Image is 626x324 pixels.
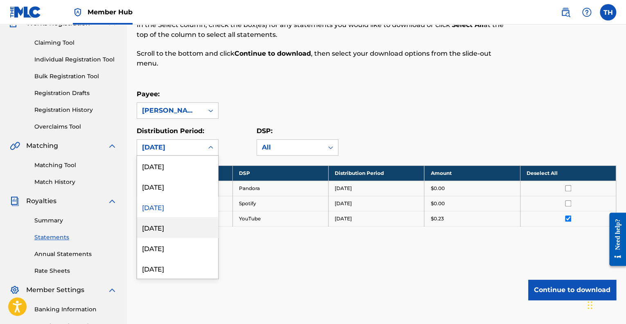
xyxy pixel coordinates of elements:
img: expand [107,285,117,295]
img: Member Settings [10,285,20,295]
img: expand [107,141,117,151]
th: DSP [232,165,328,181]
th: Distribution Period [329,165,424,181]
a: Bulk Registration Tool [34,72,117,81]
img: search [561,7,570,17]
a: Registration Drafts [34,89,117,97]
span: Matching [26,141,58,151]
img: Top Rightsholder [73,7,83,17]
td: Pandora [232,181,328,196]
p: In the Select column, check the box(es) for any statements you would like to download or click at... [137,20,506,40]
td: YouTube [232,211,328,226]
a: Overclaims Tool [34,122,117,131]
a: Claiming Tool [34,39,117,47]
div: All [262,143,318,152]
span: Member Hub [88,7,133,17]
div: [DATE] [142,143,198,152]
a: Annual Statements [34,250,117,258]
div: [DATE] [137,156,218,176]
label: Distribution Period: [137,127,204,135]
a: Public Search [557,4,574,20]
span: Royalties [26,196,56,206]
th: Deselect All [520,165,616,181]
p: Scroll to the bottom and click , then select your download options from the slide-out menu. [137,49,506,68]
div: Drag [588,293,592,317]
img: MLC Logo [10,6,41,18]
strong: Select All [452,21,484,29]
label: DSP: [257,127,272,135]
a: Individual Registration Tool [34,55,117,64]
td: [DATE] [329,196,424,211]
div: [PERSON_NAME] [142,106,198,116]
a: Registration History [34,106,117,114]
img: help [582,7,592,17]
a: Match History [34,178,117,186]
img: expand [107,196,117,206]
p: $0.00 [430,200,444,207]
iframe: Resource Center [603,206,626,272]
div: [DATE] [137,258,218,279]
a: Statements [34,233,117,242]
strong: Continue to download [234,50,311,57]
label: Payee: [137,90,160,98]
div: [DATE] [137,176,218,197]
p: $0.23 [430,215,444,222]
a: Matching Tool [34,161,117,170]
a: Banking Information [34,305,117,314]
td: [DATE] [329,181,424,196]
div: User Menu [600,4,616,20]
div: [DATE] [137,238,218,258]
a: Summary [34,216,117,225]
td: Spotify [232,196,328,211]
iframe: Chat Widget [585,285,626,324]
img: Royalties [10,196,20,206]
p: $0.00 [430,185,444,192]
td: [DATE] [329,211,424,226]
div: [DATE] [137,197,218,217]
img: Matching [10,141,20,151]
div: Help [579,4,595,20]
th: Amount [424,165,520,181]
a: Rate Sheets [34,267,117,275]
button: Continue to download [528,280,616,300]
div: [DATE] [137,217,218,238]
span: Member Settings [26,285,84,295]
